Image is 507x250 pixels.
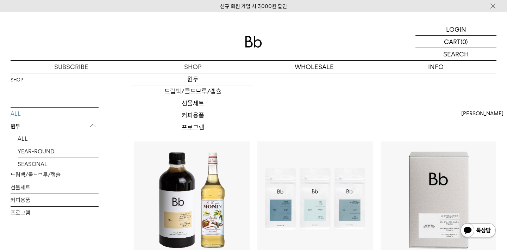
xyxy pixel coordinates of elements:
a: LOGIN [415,23,496,36]
a: 커피용품 [11,194,99,206]
a: ALL [18,133,99,145]
a: 신규 회원 가입 시 3,000원 할인 [220,3,287,10]
p: CART [444,36,461,48]
a: SHOP [132,61,254,73]
a: 프로그램 [11,207,99,219]
p: SEARCH [443,48,469,60]
a: 원두 [132,73,254,85]
p: WHOLESALE [254,61,375,73]
a: SUBSCRIBE [11,61,132,73]
a: CART (0) [415,36,496,48]
a: SEASONAL [18,158,99,170]
a: 커피용품 [132,109,254,121]
a: 선물세트 [132,97,254,109]
img: 카카오톡 채널 1:1 채팅 버튼 [460,222,496,239]
a: SHOP [11,77,23,84]
p: INFO [375,61,496,73]
p: 원두 [11,120,99,133]
a: 선물세트 [11,181,99,194]
span: [PERSON_NAME] [461,109,503,118]
a: 프로그램 [132,121,254,133]
a: 드립백/콜드브루/캡슐 [132,85,254,97]
p: LOGIN [446,23,466,35]
a: YEAR-ROUND [18,145,99,158]
p: (0) [461,36,468,48]
a: ALL [11,108,99,120]
a: 드립백/콜드브루/캡슐 [11,169,99,181]
img: 로고 [245,36,262,48]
